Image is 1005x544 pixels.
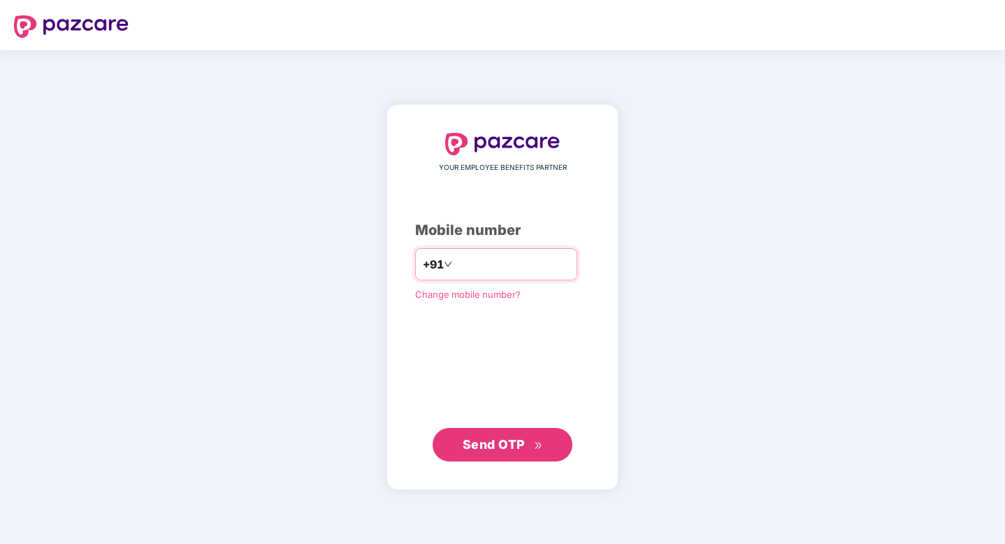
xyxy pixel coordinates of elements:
[415,289,521,300] a: Change mobile number?
[415,220,590,241] div: Mobile number
[433,428,572,461] button: Send OTPdouble-right
[463,437,525,452] span: Send OTP
[439,162,567,173] span: YOUR EMPLOYEE BENEFITS PARTNER
[444,260,452,269] span: down
[445,133,560,155] img: logo
[423,256,444,273] span: +91
[534,441,543,450] span: double-right
[14,15,129,38] img: logo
